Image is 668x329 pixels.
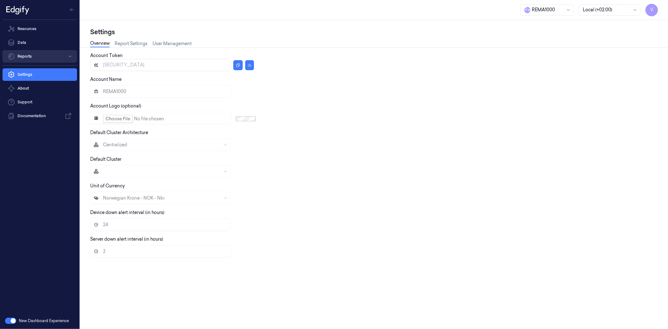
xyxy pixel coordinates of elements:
[3,23,77,35] a: Resources
[90,112,231,124] input: Account Logo (optional)
[153,40,192,47] a: User Management
[90,183,125,189] label: Unit of Currency
[3,68,77,81] a: Settings
[90,210,164,215] label: Device down alert interval (in hours)
[90,245,231,258] input: Server down alert interval (in hours)
[90,103,141,109] label: Account Logo (optional)
[3,50,77,63] button: Reports
[67,5,77,15] button: Toggle Navigation
[90,53,123,58] label: Account Token
[524,7,531,13] span: R e
[90,130,148,135] label: Default Cluster Architecture
[645,4,658,16] button: V
[90,218,231,231] input: Device down alert interval (in hours)
[3,36,77,49] a: Data
[90,236,163,242] label: Server down alert interval (in hours)
[3,110,77,122] a: Documentation
[90,28,658,36] div: Settings
[90,85,231,98] input: Account Name
[3,82,77,95] button: About
[90,40,110,47] a: Overview
[90,156,122,162] label: Default Cluster
[115,40,148,47] a: Report Settings
[3,96,77,108] a: Support
[90,76,122,82] label: Account Name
